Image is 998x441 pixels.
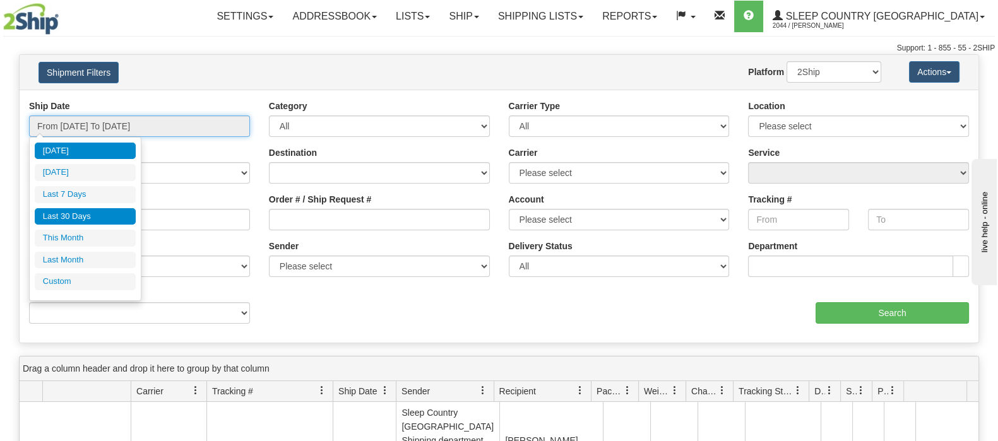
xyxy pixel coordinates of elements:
a: Tracking Status filter column settings [787,380,809,401]
span: Shipment Issues [846,385,857,397]
a: Recipient filter column settings [569,380,591,401]
a: Addressbook [283,1,386,32]
a: Carrier filter column settings [185,380,206,401]
a: Lists [386,1,439,32]
a: Packages filter column settings [617,380,638,401]
span: Sender [401,385,430,397]
button: Actions [909,61,959,83]
li: Custom [35,273,136,290]
a: Tracking # filter column settings [311,380,333,401]
a: Sender filter column settings [472,380,494,401]
span: 2044 / [PERSON_NAME] [773,20,867,32]
label: Ship Date [29,100,70,112]
a: Ship [439,1,488,32]
a: Shipment Issues filter column settings [850,380,872,401]
li: [DATE] [35,164,136,181]
span: Delivery Status [814,385,825,397]
span: Charge [691,385,718,397]
label: Sender [269,240,299,252]
label: Delivery Status [509,240,573,252]
span: Packages [597,385,623,397]
span: Recipient [499,385,536,397]
label: Platform [748,66,784,78]
a: Sleep Country [GEOGRAPHIC_DATA] 2044 / [PERSON_NAME] [763,1,994,32]
span: Tracking Status [739,385,793,397]
label: Department [748,240,797,252]
label: Carrier [509,146,538,159]
a: Delivery Status filter column settings [819,380,840,401]
a: Shipping lists [489,1,593,32]
li: Last Month [35,252,136,269]
li: Last 7 Days [35,186,136,203]
a: Weight filter column settings [664,380,686,401]
label: Destination [269,146,317,159]
label: Carrier Type [509,100,560,112]
div: Support: 1 - 855 - 55 - 2SHIP [3,43,995,54]
iframe: chat widget [969,156,997,285]
a: Ship Date filter column settings [374,380,396,401]
div: grid grouping header [20,356,978,381]
label: Account [509,193,544,206]
span: Sleep Country [GEOGRAPHIC_DATA] [783,11,978,21]
input: From [748,209,849,230]
span: Carrier [136,385,163,397]
a: Charge filter column settings [711,380,733,401]
a: Reports [593,1,667,32]
label: Category [269,100,307,112]
a: Pickup Status filter column settings [882,380,903,401]
li: Last 30 Days [35,208,136,225]
button: Shipment Filters [39,62,119,83]
label: Order # / Ship Request # [269,193,372,206]
label: Location [748,100,785,112]
span: Pickup Status [877,385,888,397]
input: To [868,209,969,230]
div: live help - online [9,11,117,20]
input: Search [816,302,969,324]
span: Tracking # [212,385,253,397]
li: [DATE] [35,143,136,160]
a: Settings [207,1,283,32]
img: logo2044.jpg [3,3,59,35]
span: Weight [644,385,670,397]
label: Service [748,146,780,159]
span: Ship Date [338,385,377,397]
li: This Month [35,230,136,247]
label: Tracking # [748,193,792,206]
